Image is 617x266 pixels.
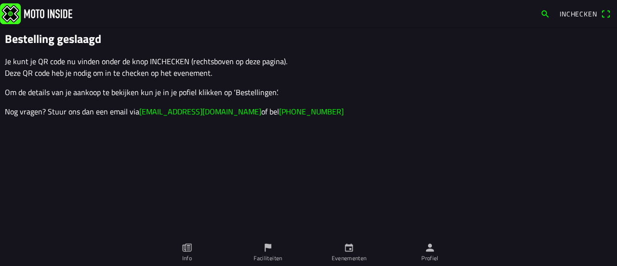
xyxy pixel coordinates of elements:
a: search [536,5,555,22]
ion-icon: person [425,242,435,253]
ion-label: Evenementen [332,254,367,263]
h1: Bestelling geslaagd [5,32,612,46]
ion-label: Faciliteiten [254,254,282,263]
a: Incheckenqr scanner [555,5,615,22]
ion-icon: calendar [344,242,354,253]
a: [EMAIL_ADDRESS][DOMAIN_NAME] [139,106,261,117]
p: Nog vragen? Stuur ons dan een email via of bel [5,106,612,117]
ion-label: Profiel [421,254,439,263]
span: Inchecken [560,9,597,19]
ion-icon: flag [263,242,273,253]
a: [PHONE_NUMBER] [279,106,344,117]
ion-label: Info [182,254,192,263]
p: Je kunt je QR code nu vinden onder de knop INCHECKEN (rechtsboven op deze pagina). Deze QR code h... [5,56,612,79]
ion-icon: paper [182,242,192,253]
p: Om de details van je aankoop te bekijken kun je in je pofiel klikken op ‘Bestellingen’. [5,86,612,98]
